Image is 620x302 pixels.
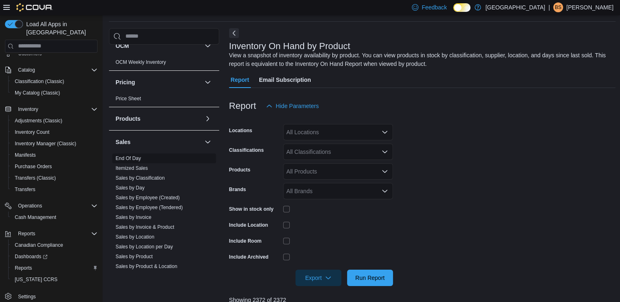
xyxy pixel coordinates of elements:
button: Run Report [347,270,393,286]
span: Export [300,270,336,286]
button: Settings [2,290,101,302]
span: Report [231,72,249,88]
button: Transfers (Classic) [8,172,101,184]
button: Export [295,270,341,286]
button: Open list of options [382,188,388,194]
span: Operations [18,203,42,209]
a: Sales by Employee (Tendered) [116,205,183,210]
a: Canadian Compliance [11,240,66,250]
button: Pricing [203,77,213,87]
button: Sales [116,138,201,146]
button: Classification (Classic) [8,76,101,87]
p: | [548,2,550,12]
label: Brands [229,186,246,193]
span: Dashboards [15,253,48,260]
span: Catalog [18,67,35,73]
span: Settings [18,293,36,300]
span: Sales by Invoice [116,214,151,221]
button: [US_STATE] CCRS [8,274,101,285]
span: Operations [15,201,98,211]
label: Include Archived [229,254,268,260]
div: Brendan Schlosser [553,2,563,12]
span: Hide Parameters [276,102,319,110]
a: Sales by Day [116,185,145,191]
span: Sales by Product & Location [116,263,177,270]
label: Classifications [229,147,264,153]
span: Washington CCRS [11,275,98,284]
span: Adjustments (Classic) [11,116,98,126]
span: Inventory Count [11,127,98,137]
span: Inventory Manager (Classic) [11,139,98,149]
span: Manifests [11,150,98,160]
h3: OCM [116,42,129,50]
a: Sales by Employee (Created) [116,195,180,201]
div: Pricing [109,94,219,107]
span: Reports [18,230,35,237]
button: Inventory [15,104,41,114]
span: Inventory Manager (Classic) [15,140,76,147]
label: Include Room [229,238,261,244]
p: [GEOGRAPHIC_DATA] [485,2,545,12]
span: Load All Apps in [GEOGRAPHIC_DATA] [23,20,98,36]
h3: Pricing [116,78,135,86]
a: Transfers [11,185,39,194]
button: Manifests [8,149,101,161]
div: OCM [109,57,219,70]
a: Sales by Classification [116,175,165,181]
p: [PERSON_NAME] [566,2,613,12]
button: OCM [116,42,201,50]
a: Dashboards [8,251,101,262]
span: Sales by Classification [116,175,165,181]
a: OCM Weekly Inventory [116,59,166,65]
span: My Catalog (Classic) [11,88,98,98]
span: Inventory Count [15,129,50,135]
a: Sales by Product [116,254,153,259]
a: Inventory Count [11,127,53,137]
a: End Of Day [116,156,141,161]
button: Inventory [2,104,101,115]
div: Sales [109,153,219,294]
a: Reports [11,263,35,273]
button: Canadian Compliance [8,239,101,251]
a: Cash Management [11,212,59,222]
button: Operations [15,201,45,211]
a: Price Sheet [116,96,141,101]
button: Open list of options [382,168,388,175]
a: Classification (Classic) [11,77,68,86]
span: Catalog [15,65,98,75]
button: Sales [203,137,213,147]
span: Reports [15,229,98,239]
span: Transfers [15,186,35,193]
span: Inventory [18,106,38,113]
label: Include Location [229,222,268,228]
button: My Catalog (Classic) [8,87,101,99]
button: Inventory Manager (Classic) [8,138,101,149]
span: Settings [15,291,98,301]
span: My Catalog (Classic) [15,90,60,96]
span: Canadian Compliance [15,242,63,248]
span: OCM Weekly Inventory [116,59,166,65]
button: Operations [2,200,101,212]
span: Itemized Sales [116,165,148,171]
a: Sales by Invoice & Product [116,224,174,230]
span: Manifests [15,152,36,158]
a: [US_STATE] CCRS [11,275,61,284]
button: Pricing [116,78,201,86]
span: Cash Management [11,212,98,222]
a: Sales by Location per Day [116,244,173,250]
a: My Catalog (Classic) [11,88,64,98]
span: Transfers (Classic) [11,173,98,183]
span: Classification (Classic) [15,78,64,85]
button: Products [116,115,201,123]
button: Catalog [2,64,101,76]
h3: Products [116,115,141,123]
span: Transfers (Classic) [15,175,56,181]
button: Next [229,28,239,38]
h3: Inventory On Hand by Product [229,41,350,51]
a: Sales by Invoice [116,214,151,220]
span: Reports [11,263,98,273]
